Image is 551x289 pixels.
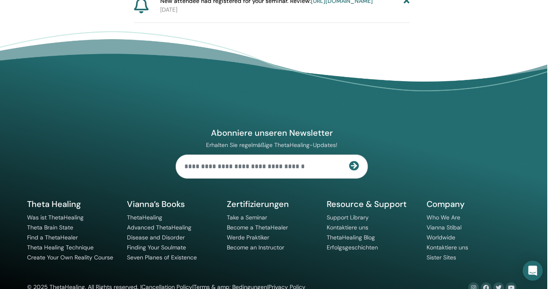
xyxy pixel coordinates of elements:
p: [DATE] [160,5,410,14]
a: Theta Healing Technique [27,244,94,251]
a: Become an Instructor [227,244,284,251]
a: ThetaHealing Blog [327,234,375,241]
a: Kontaktiere uns [327,224,368,231]
a: Finding Your Soulmate [127,244,186,251]
a: Vianna Stibal [427,224,462,231]
a: Erfolgsgeschichten [327,244,378,251]
a: Take a Seminar [227,214,267,221]
h5: Theta Healing [27,199,117,209]
h4: Abonniere unseren Newsletter [176,127,368,138]
a: Disease and Disorder [127,234,185,241]
a: Find a ThetaHealer [27,234,78,241]
a: Seven Planes of Existence [127,254,197,261]
a: ThetaHealing [127,214,162,221]
a: Become a ThetaHealer [227,224,288,231]
a: Worldwide [427,234,455,241]
a: Who We Are [427,214,460,221]
a: Advanced ThetaHealing [127,224,191,231]
a: Werde Praktiker [227,234,269,241]
p: Erhalten Sie regelmäßige ThetaHealing-Updates! [176,141,368,149]
a: Kontaktiere uns [427,244,468,251]
a: Was ist ThetaHealing [27,214,84,221]
h5: Resource & Support [327,199,417,209]
div: Open Intercom Messenger [523,261,543,281]
h5: Zertifizierungen [227,199,317,209]
a: Sister Sites [427,254,456,261]
h5: Company [427,199,516,209]
a: Create Your Own Reality Course [27,254,113,261]
h5: Vianna’s Books [127,199,217,209]
a: Support Library [327,214,369,221]
a: Theta Brain State [27,224,73,231]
